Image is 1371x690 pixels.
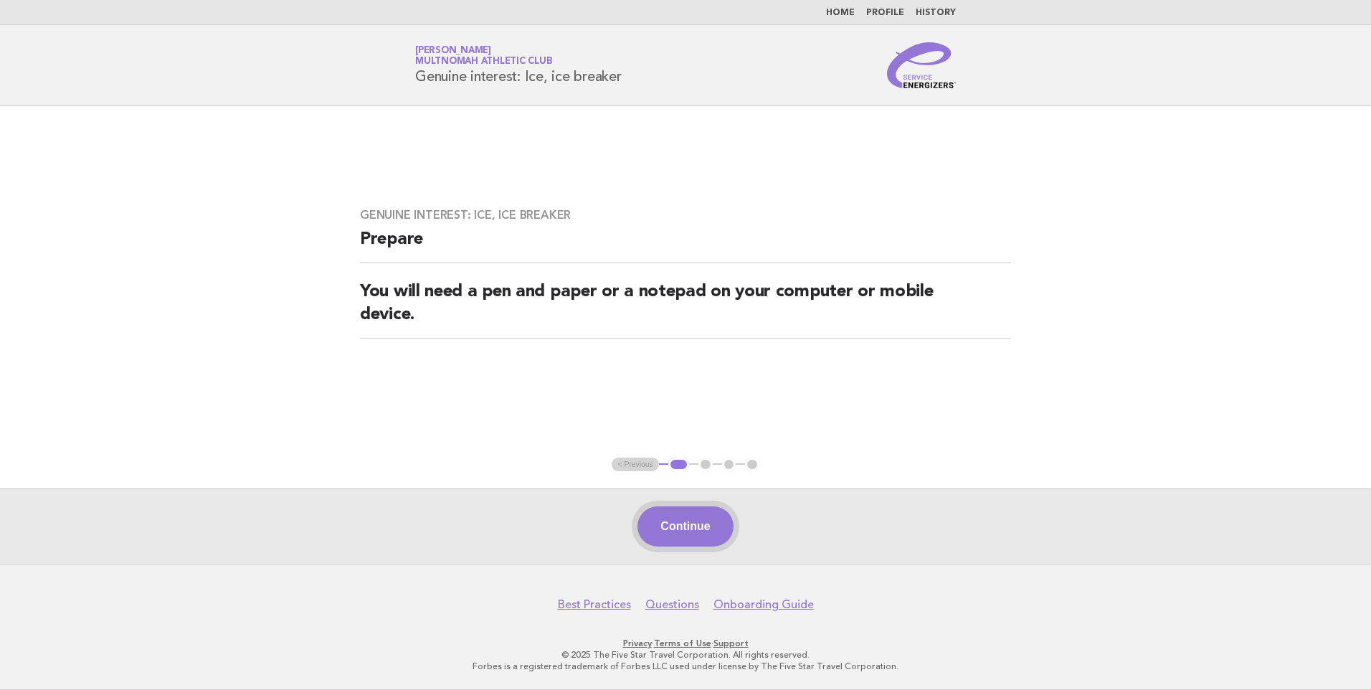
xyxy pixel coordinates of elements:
a: Best Practices [558,597,631,612]
a: History [916,9,956,17]
img: Service Energizers [887,42,956,88]
button: Continue [637,506,733,547]
a: Support [713,638,749,648]
h2: You will need a pen and paper or a notepad on your computer or mobile device. [360,280,1011,339]
h3: Genuine interest: Ice, ice breaker [360,208,1011,222]
a: Profile [866,9,904,17]
span: Multnomah Athletic Club [415,57,552,67]
a: Home [826,9,855,17]
a: Questions [645,597,699,612]
p: © 2025 The Five Star Travel Corporation. All rights reserved. [247,649,1124,661]
a: Terms of Use [654,638,711,648]
h1: Genuine interest: Ice, ice breaker [415,47,622,84]
p: · · [247,638,1124,649]
button: 1 [668,458,689,472]
p: Forbes is a registered trademark of Forbes LLC used under license by The Five Star Travel Corpora... [247,661,1124,672]
a: Onboarding Guide [713,597,814,612]
a: Privacy [623,638,652,648]
h2: Prepare [360,228,1011,263]
a: [PERSON_NAME]Multnomah Athletic Club [415,46,552,66]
